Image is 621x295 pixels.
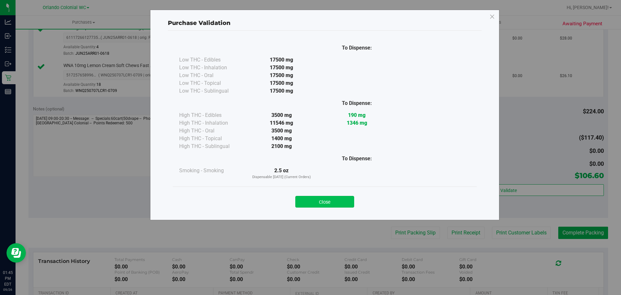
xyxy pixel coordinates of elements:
[179,87,244,95] div: Low THC - Sublingual
[319,44,395,52] div: To Dispense:
[179,72,244,79] div: Low THC - Oral
[244,167,319,180] div: 2.5 oz
[244,72,319,79] div: 17500 mg
[244,142,319,150] div: 2100 mg
[244,79,319,87] div: 17500 mg
[179,142,244,150] div: High THC - Sublingual
[179,56,244,64] div: Low THC - Edibles
[319,99,395,107] div: To Dispense:
[179,127,244,135] div: High THC - Oral
[244,175,319,180] p: Dispensable [DATE] (Current Orders)
[179,64,244,72] div: Low THC - Inhalation
[168,19,231,27] span: Purchase Validation
[179,119,244,127] div: High THC - Inhalation
[179,135,244,142] div: High THC - Topical
[348,112,365,118] strong: 190 mg
[244,87,319,95] div: 17500 mg
[244,111,319,119] div: 3500 mg
[244,119,319,127] div: 11546 mg
[319,155,395,163] div: To Dispense:
[295,196,354,208] button: Close
[347,120,367,126] strong: 1346 mg
[244,64,319,72] div: 17500 mg
[244,135,319,142] div: 1400 mg
[6,243,26,263] iframe: Resource center
[244,56,319,64] div: 17500 mg
[179,167,244,175] div: Smoking - Smoking
[244,127,319,135] div: 3500 mg
[179,79,244,87] div: Low THC - Topical
[179,111,244,119] div: High THC - Edibles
